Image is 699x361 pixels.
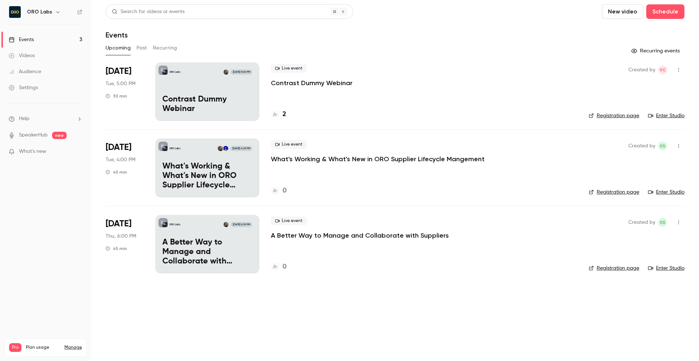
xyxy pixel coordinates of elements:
[52,132,67,139] span: new
[9,68,41,75] div: Audience
[9,115,82,123] li: help-dropdown-opener
[283,186,287,196] h4: 0
[9,36,34,43] div: Events
[660,142,666,150] span: KS
[106,215,144,273] div: Oct 16 Thu, 12:00 PM (America/Chicago)
[271,79,352,87] a: Contrast Dummy Webinar
[162,238,252,266] p: A Better Way to Manage and Collaborate with Suppliers
[162,162,252,190] p: What's Working & What's New in ORO Supplier Lifecycle Mangement
[230,222,252,227] span: [DATE] 6:00 PM
[658,218,667,227] span: Kelli Stanley
[230,70,252,75] span: [DATE] 5:00 PM
[646,4,684,19] button: Schedule
[271,217,307,225] span: Live event
[658,142,667,150] span: Kelli Stanley
[64,345,82,350] a: Manage
[648,189,684,196] a: Enter Studio
[628,45,684,57] button: Recurring events
[9,84,38,91] div: Settings
[224,70,229,75] img: Kelli Stanley
[106,80,135,87] span: Tue, 5:00 PM
[283,110,286,119] h4: 2
[223,146,228,151] img: Hrishi Kaikini
[162,95,252,114] p: Contrast Dummy Webinar
[19,115,29,123] span: Help
[589,112,639,119] a: Registration page
[169,70,181,74] p: ORO Labs
[155,63,259,121] a: Contrast Dummy WebinarORO LabsKelli Stanley[DATE] 5:00 PMContrast Dummy Webinar
[106,93,127,99] div: 30 min
[271,140,307,149] span: Live event
[9,6,21,18] img: ORO Labs
[602,4,643,19] button: New video
[283,262,287,272] h4: 0
[271,186,287,196] a: 0
[74,148,82,155] iframe: Noticeable Trigger
[19,131,48,139] a: SpeakerHub
[660,218,666,227] span: KS
[26,345,60,350] span: Plan usage
[106,66,131,77] span: [DATE]
[628,142,655,150] span: Created by
[658,66,667,74] span: Vlad Croitoru
[271,155,485,163] a: What's Working & What's New in ORO Supplier Lifecycle Mangement
[106,63,144,121] div: Sep 30 Tue, 5:00 PM (Europe/London)
[106,139,144,197] div: Oct 14 Tue, 10:00 AM (America/Chicago)
[589,265,639,272] a: Registration page
[230,146,252,151] span: [DATE] 4:00 PM
[271,64,307,73] span: Live event
[628,218,655,227] span: Created by
[224,222,229,227] img: Kelli Stanley
[155,139,259,197] a: What's Working & What's New in ORO Supplier Lifecycle MangementORO LabsHrishi KaikiniKelli Stanle...
[112,8,185,16] div: Search for videos or events
[27,8,52,16] h6: ORO Labs
[106,31,128,39] h1: Events
[271,262,287,272] a: 0
[660,66,666,74] span: VC
[106,246,127,251] div: 45 min
[106,233,136,240] span: Thu, 6:00 PM
[589,189,639,196] a: Registration page
[271,110,286,119] a: 2
[9,343,21,352] span: Pro
[153,42,177,54] button: Recurring
[169,147,181,150] p: ORO Labs
[271,231,449,240] a: A Better Way to Manage and Collaborate with Suppliers
[106,218,131,230] span: [DATE]
[648,112,684,119] a: Enter Studio
[169,223,181,226] p: ORO Labs
[648,265,684,272] a: Enter Studio
[155,215,259,273] a: A Better Way to Manage and Collaborate with SuppliersORO LabsKelli Stanley[DATE] 6:00 PMA Better ...
[106,42,131,54] button: Upcoming
[628,66,655,74] span: Created by
[19,148,46,155] span: What's new
[218,146,223,151] img: Kelli Stanley
[106,142,131,153] span: [DATE]
[106,156,135,163] span: Tue, 4:00 PM
[106,169,127,175] div: 45 min
[137,42,147,54] button: Past
[9,52,35,59] div: Videos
